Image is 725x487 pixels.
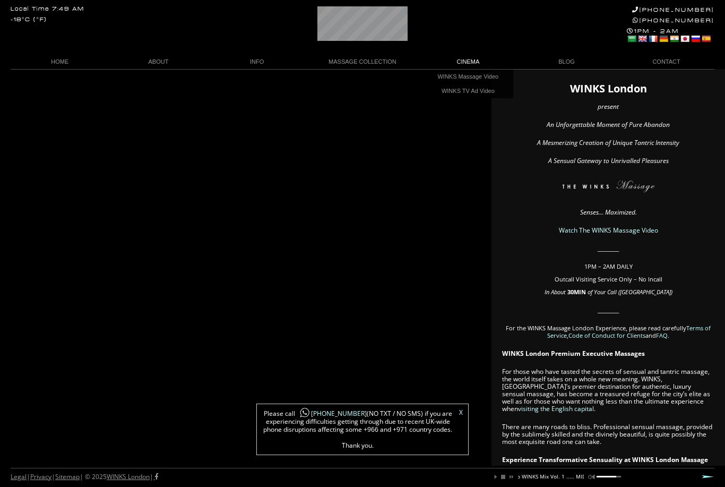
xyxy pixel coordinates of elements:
[208,55,306,69] a: INFO
[306,55,419,69] a: MASSAGE COLLECTION
[55,472,80,481] a: Sitemap
[502,368,714,413] p: For those who have tasted the secrets of sensual and tantric massage, the world itself takes on a...
[616,55,714,69] a: CONTACT
[555,275,662,283] span: Outcall Visiting Service Only – No Incall
[588,288,672,296] em: of Your Call ([GEOGRAPHIC_DATA])
[500,474,506,480] a: stop
[627,28,714,45] div: 1PM - 2AM
[517,55,616,69] a: BLOG
[262,409,453,449] span: Please call (NO TXT / NO SMS) if you are experiencing difficulties getting through due to recent ...
[598,102,619,111] em: present
[545,288,566,296] em: In About
[507,474,514,480] a: next
[547,324,711,339] a: Terms of Service
[502,349,645,358] strong: WINKS London Premium Executive Massages
[559,226,658,235] a: Watch The WINKS Massage Video
[637,35,647,43] a: English
[459,409,463,416] a: X
[11,55,109,69] a: HOME
[702,475,714,479] a: Next
[633,17,714,24] a: [PHONE_NUMBER]
[518,404,594,413] a: visiting the English capital
[530,181,686,196] img: The WINKS London Massage
[423,84,513,98] a: WINKS TV Ad Video
[423,70,513,84] a: WINKS Massage Video
[537,138,679,147] em: A Mesmerizing Creation of Unique Tantric Intensity
[568,331,645,339] a: Code of Conduct for Clients
[502,245,714,252] p: ________
[580,208,637,217] em: Senses… Maximized.
[11,472,27,481] a: Legal
[295,409,367,418] a: [PHONE_NUMBER]
[11,6,84,12] div: Local Time 7:49 AM
[493,474,499,480] a: play
[506,324,711,339] span: For the WINKS Massage London Experience, please read carefully , and .
[11,17,47,23] div: -18°C (°F)
[574,288,586,296] strong: MIN
[588,474,594,480] a: mute
[502,423,714,446] p: There are many roads to bliss. Professional sensual massage, provided by the sublimely skilled an...
[109,55,208,69] a: ABOUT
[299,407,310,418] img: whatsapp-icon1.png
[547,120,670,129] em: An Unforgettable Moment of Pure Abandon
[419,55,517,69] a: CINEMA
[627,35,636,43] a: Arabic
[11,468,158,485] div: | | | © 2025 |
[701,35,711,43] a: Spanish
[656,331,668,339] a: FAQ
[659,35,668,43] a: German
[30,472,51,481] a: Privacy
[691,35,700,43] a: Russian
[502,85,714,92] h1: WINKS London
[584,262,633,270] span: 1PM – 2AM DAILY
[669,35,679,43] a: Hindi
[680,35,689,43] a: Japanese
[567,288,574,296] span: 30
[502,306,714,314] p: ________
[107,472,150,481] a: WINKS London
[502,455,708,464] strong: Experience Transformative Sensuality at WINKS London Massage
[548,156,669,165] em: A Sensual Gateway to Unrivalled Pleasures
[470,474,610,479] p: You are listening to WINKS Mix Vol. 1 ..... MIDDLE PATH
[648,35,658,43] a: French
[632,6,714,13] a: [PHONE_NUMBER]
